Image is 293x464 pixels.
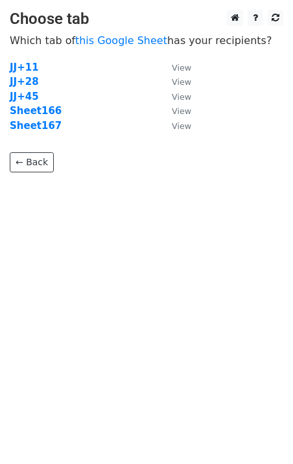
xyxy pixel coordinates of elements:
a: JJ+28 [10,76,39,87]
small: View [172,92,191,102]
a: View [159,76,191,87]
small: View [172,77,191,87]
h3: Choose tab [10,10,283,29]
a: ← Back [10,152,54,172]
small: View [172,106,191,116]
a: View [159,120,191,132]
small: View [172,63,191,73]
a: View [159,91,191,102]
a: JJ+11 [10,62,39,73]
a: Sheet166 [10,105,62,117]
iframe: Chat Widget [228,402,293,464]
a: Sheet167 [10,120,62,132]
a: View [159,105,191,117]
a: this Google Sheet [75,34,167,47]
p: Which tab of has your recipients? [10,34,283,47]
a: View [159,62,191,73]
a: JJ+45 [10,91,39,102]
small: View [172,121,191,131]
